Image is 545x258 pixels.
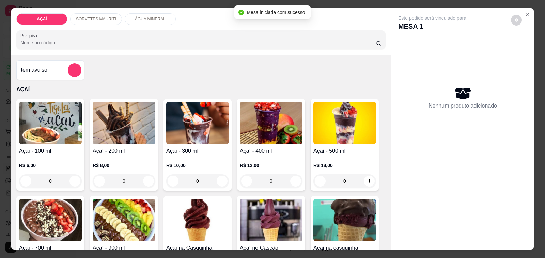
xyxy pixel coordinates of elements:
[522,9,533,20] button: Close
[238,10,244,15] span: check-circle
[93,102,155,144] img: product-image
[93,147,155,155] h4: Açaí - 200 ml
[16,85,386,94] p: AÇAÍ
[166,199,229,241] img: product-image
[76,16,116,22] p: SORVETES MAURITI
[166,244,229,252] h4: Açaí na Casquinha
[313,102,376,144] img: product-image
[93,244,155,252] h4: Açaí - 900 ml
[166,147,229,155] h4: Açaí - 300 ml
[93,199,155,241] img: product-image
[135,16,166,22] p: ÁGUA MINERAL
[240,162,302,169] p: R$ 12,00
[19,244,82,252] h4: Açaí - 700 ml
[313,147,376,155] h4: Açaí - 500 ml
[240,147,302,155] h4: Açaí - 400 ml
[240,102,302,144] img: product-image
[429,102,497,110] p: Nenhum produto adicionado
[240,244,302,252] h4: Açaí no Cascão
[19,66,47,74] h4: Item avulso
[398,15,466,21] p: Este pedido será vinculado para
[37,16,47,22] p: AÇAÍ
[247,10,306,15] span: Mesa iniciada com sucesso!
[240,199,302,241] img: product-image
[19,162,82,169] p: R$ 6,00
[93,162,155,169] p: R$ 8,00
[398,21,466,31] p: MESA 1
[511,15,522,26] button: decrease-product-quantity
[19,102,82,144] img: product-image
[166,162,229,169] p: R$ 10,00
[313,162,376,169] p: R$ 18,00
[20,33,40,38] label: Pesquisa
[19,199,82,241] img: product-image
[68,63,81,77] button: add-separate-item
[313,199,376,241] img: product-image
[19,147,82,155] h4: Açaí - 100 ml
[166,102,229,144] img: product-image
[20,39,376,46] input: Pesquisa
